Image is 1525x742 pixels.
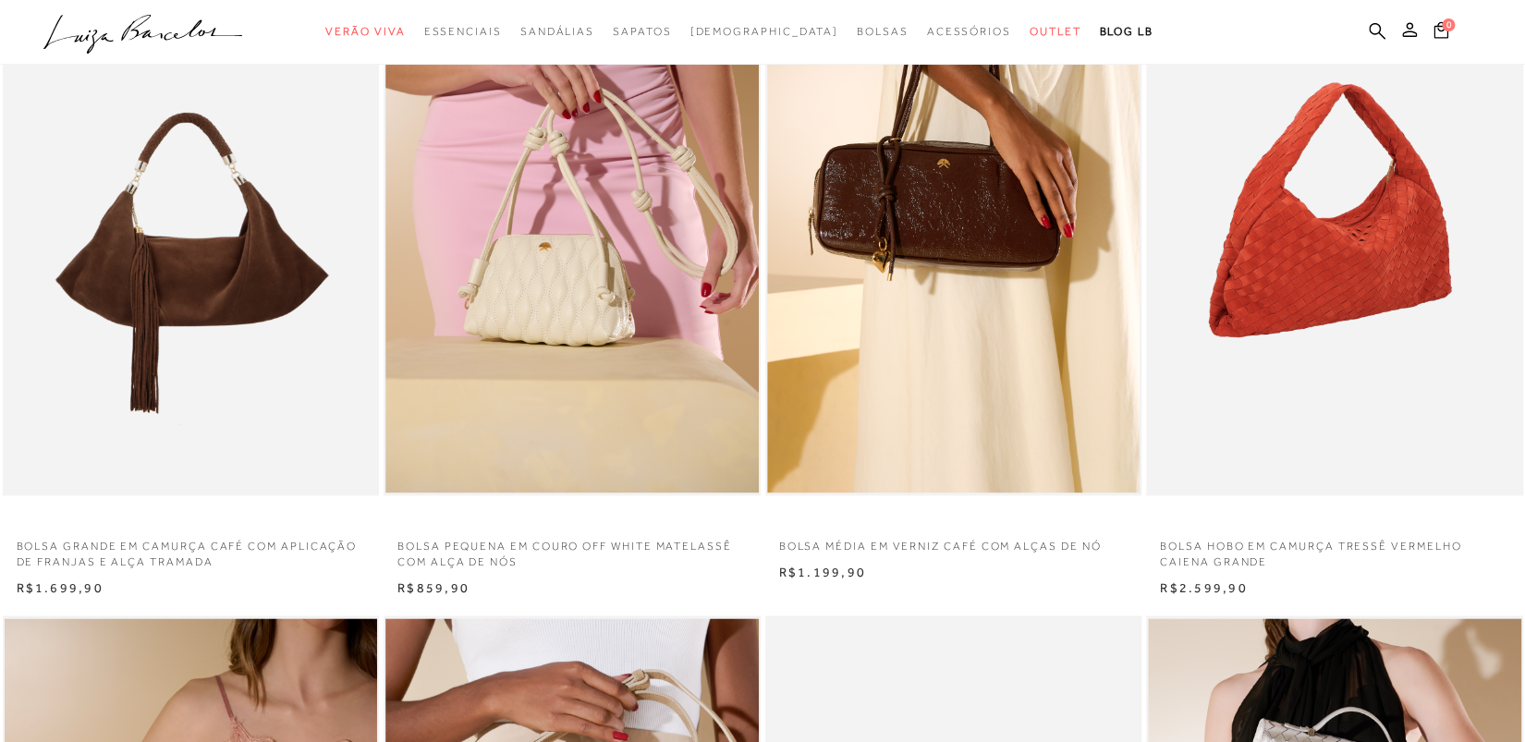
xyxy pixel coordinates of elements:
[927,15,1011,49] a: categoryNavScreenReaderText
[1442,18,1455,31] span: 0
[423,25,501,38] span: Essenciais
[689,15,838,49] a: noSubCategoriesText
[1160,580,1247,595] span: R$2.599,90
[520,25,594,38] span: Sandálias
[1099,25,1153,38] span: BLOG LB
[1030,25,1081,38] span: Outlet
[17,580,104,595] span: R$1.699,90
[397,580,470,595] span: R$859,90
[520,15,594,49] a: categoryNavScreenReaderText
[1030,15,1081,49] a: categoryNavScreenReaderText
[325,25,405,38] span: Verão Viva
[1099,15,1153,49] a: BLOG LB
[1146,528,1523,570] a: BOLSA HOBO EM CAMURÇA TRESSÊ VERMELHO CAIENA GRANDE
[779,565,866,579] span: R$1.199,90
[1428,20,1454,45] button: 0
[613,15,671,49] a: categoryNavScreenReaderText
[765,528,1142,554] a: BOLSA MÉDIA EM VERNIZ CAFÉ COM ALÇAS DE NÓ
[927,25,1011,38] span: Acessórios
[325,15,405,49] a: categoryNavScreenReaderText
[857,15,909,49] a: categoryNavScreenReaderText
[3,528,380,570] a: BOLSA GRANDE EM CAMURÇA CAFÉ COM APLICAÇÃO DE FRANJAS E ALÇA TRAMADA
[384,528,761,570] a: BOLSA PEQUENA EM COURO OFF WHITE MATELASSÊ COM ALÇA DE NÓS
[423,15,501,49] a: categoryNavScreenReaderText
[689,25,838,38] span: [DEMOGRAPHIC_DATA]
[613,25,671,38] span: Sapatos
[857,25,909,38] span: Bolsas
